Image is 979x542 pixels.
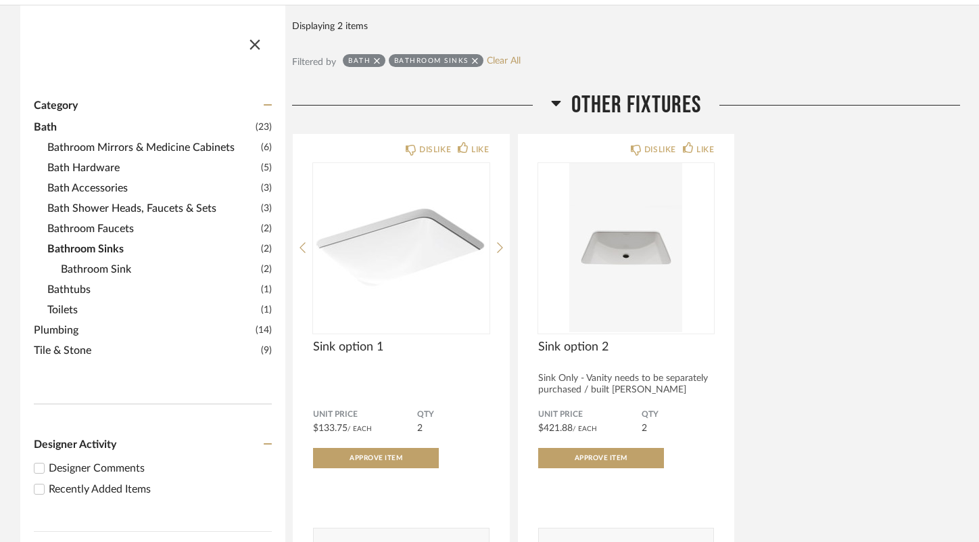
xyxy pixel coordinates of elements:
div: Sink Only - Vanity needs to be separately purchased / built [PERSON_NAME] Undermount Rec... [538,373,715,407]
span: Bath Accessories [47,180,258,196]
div: Bathroom Sinks [394,56,469,65]
span: Sink option 1 [313,340,489,355]
span: Bath Hardware [47,160,258,176]
span: Designer Activity [34,439,116,450]
span: $133.75 [313,424,348,433]
span: Approve Item [575,455,627,461]
span: (6) [261,140,272,155]
span: Bathroom Sink [61,261,258,277]
span: Bath [34,119,252,135]
span: Bathroom Sinks [47,241,258,257]
span: / Each [348,426,372,432]
span: (3) [261,181,272,196]
span: (14) [256,323,272,338]
div: LIKE [471,143,489,156]
span: Plumbing [34,322,252,338]
span: Bathtubs [47,281,258,298]
span: $421.88 [538,424,573,433]
img: undefined [313,163,489,332]
span: QTY [642,409,714,420]
span: Category [34,99,78,112]
span: 2 [642,424,647,433]
div: LIKE [696,143,714,156]
div: Filtered by [292,55,336,70]
span: Approve Item [350,455,402,461]
span: (3) [261,201,272,216]
div: Bath [348,56,371,65]
button: Approve Item [538,448,664,468]
span: (2) [261,262,272,277]
div: Displaying 2 items [292,19,953,34]
span: Toilets [47,302,258,318]
button: Approve Item [313,448,439,468]
span: Bathroom Mirrors & Medicine Cabinets [47,139,258,156]
span: Tile & Stone [34,342,258,359]
span: (2) [261,242,272,256]
span: Unit Price [313,409,417,420]
a: Clear All [487,55,521,67]
span: Bathroom Faucets [47,221,258,237]
span: / Each [573,426,597,432]
span: Bath Shower Heads, Faucets & Sets [47,200,258,217]
span: (5) [261,160,272,175]
span: (2) [261,221,272,236]
span: Unit Price [538,409,642,420]
span: 2 [417,424,423,433]
span: QTY [417,409,489,420]
span: Other Fixtures [571,91,701,120]
div: Recently Added Items [49,481,272,497]
span: (23) [256,120,272,135]
button: Close [241,28,268,55]
div: DISLIKE [419,143,451,156]
span: (9) [261,343,272,358]
div: DISLIKE [644,143,676,156]
div: Designer Comments [49,460,272,476]
span: Sink option 2 [538,340,715,355]
img: undefined [538,163,715,332]
span: (1) [261,282,272,297]
span: (1) [261,302,272,317]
